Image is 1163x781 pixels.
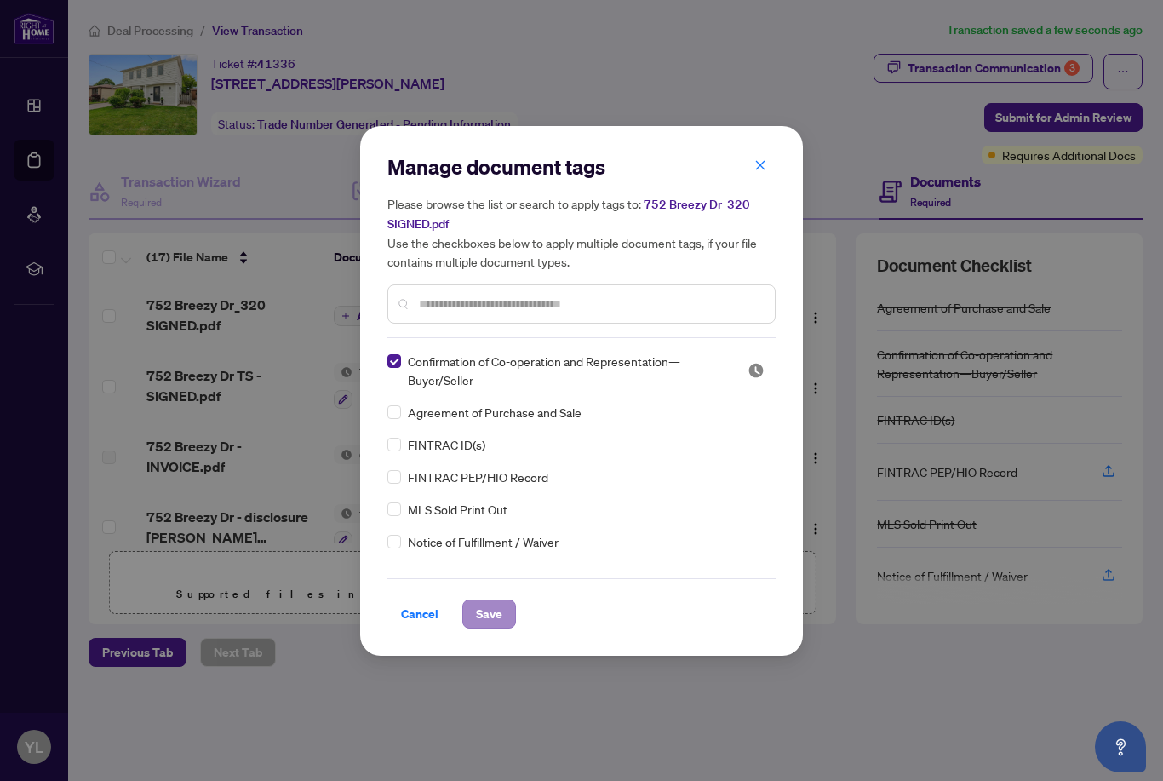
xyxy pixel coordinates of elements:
span: 752 Breezy Dr_320 SIGNED.pdf [387,197,750,232]
h5: Please browse the list or search to apply tags to: Use the checkboxes below to apply multiple doc... [387,194,776,271]
button: Cancel [387,600,452,629]
span: FINTRAC PEP/HIO Record [408,468,548,486]
span: Cancel [401,600,438,628]
span: Confirmation of Co-operation and Representation—Buyer/Seller [408,352,727,389]
span: close [754,159,766,171]
span: Notice of Fulfillment / Waiver [408,532,559,551]
span: Pending Review [748,362,765,379]
h2: Manage document tags [387,153,776,181]
button: Save [462,600,516,629]
img: status [748,362,765,379]
button: Open asap [1095,721,1146,772]
span: Agreement of Purchase and Sale [408,403,581,422]
span: FINTRAC ID(s) [408,435,485,454]
span: MLS Sold Print Out [408,500,507,519]
span: Save [476,600,502,628]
